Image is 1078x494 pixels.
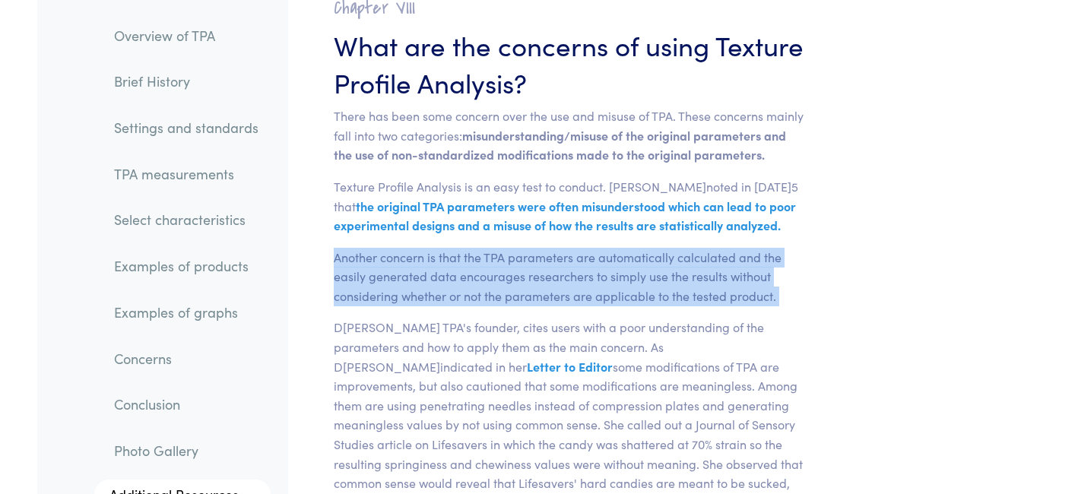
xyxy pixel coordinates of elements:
a: Conclusion [102,388,271,423]
p: Another concern is that the TPA parameters are automatically calculated and the easily generated ... [334,248,807,306]
a: Concerns [102,341,271,376]
a: Settings and standards [102,110,271,145]
h3: What are the concerns of using Texture Profile Analysis? [334,26,807,100]
span: Letter to Editor [527,358,613,375]
a: Select characteristics [102,203,271,238]
span: misunderstanding/misuse of the original parameters and the use of non-standardized modifications ... [334,127,786,163]
a: TPA measurements [102,157,271,192]
a: Examples of graphs [102,295,271,330]
a: Examples of products [102,249,271,284]
p: Texture Profile Analysis is an easy test to conduct. [PERSON_NAME]noted in [DATE]5 that [334,177,807,236]
a: Overview of TPA [102,18,271,53]
a: Brief History [102,65,271,100]
a: Photo Gallery [102,433,271,468]
span: the original TPA parameters were often misunderstood which can lead to poor experimental designs ... [334,198,796,234]
p: There has been some concern over the use and misuse of TPA. These concerns mainly fall into two c... [334,106,807,165]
